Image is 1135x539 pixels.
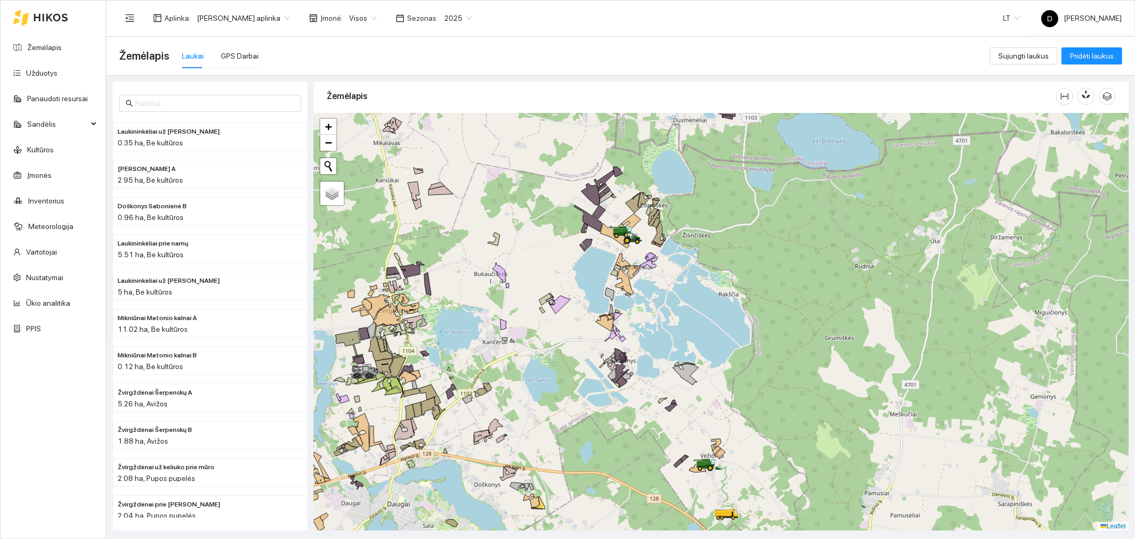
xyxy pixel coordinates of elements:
[28,222,73,231] a: Meteorologija
[118,325,188,333] span: 11.02 ha, Be kultūros
[118,462,214,472] span: Žvirgždėnai už keliuko prie mūro
[396,14,404,22] span: calendar
[118,164,176,174] span: Doškonys Sabonienė A
[320,135,336,151] a: Zoom out
[990,47,1057,64] button: Sujungti laukus
[118,511,196,520] span: 2.04 ha, Pupos pupelės
[27,145,54,154] a: Kultūros
[320,158,336,174] button: Initiate a new search
[309,14,318,22] span: shop
[27,43,62,52] a: Žemėlapis
[320,119,336,135] a: Zoom in
[990,52,1057,60] a: Sujungti laukus
[27,94,88,103] a: Panaudoti resursai
[118,425,192,435] span: Žvirgždėnai Šerpenskų B
[349,10,377,26] span: Visos
[118,350,197,361] span: Mikniūnai Matonio kalnai B
[1003,10,1020,26] span: LT
[325,120,332,133] span: +
[119,7,140,29] button: menu-fold
[221,50,259,62] div: GPS Darbai
[1041,14,1122,22] span: [PERSON_NAME]
[327,81,1056,111] div: Žemėlapis
[1100,522,1126,530] a: Leaflet
[1047,10,1053,27] span: D
[320,182,344,205] a: Layers
[118,388,192,398] span: Žvirgždėnai Šerpenskų A
[118,474,195,483] span: 2.08 ha, Pupos pupelės
[118,362,183,371] span: 0.12 ha, Be kultūros
[27,113,88,135] span: Sandėlis
[1057,92,1073,101] span: column-width
[118,276,220,286] span: Laukininkėliai už griovio B
[118,239,188,249] span: Laukininkėliai prie namų
[119,47,169,64] span: Žemėlapis
[118,313,197,323] span: Mikniūnai Matonio kalnai A
[26,299,70,307] a: Ūkio analitika
[1062,47,1122,64] button: Pridėti laukus
[118,213,184,222] span: 0.96 ha, Be kultūros
[118,201,187,211] span: Doškonys Sabonienė B
[197,10,290,26] span: Donato Klimkevičiaus aplinka
[26,248,57,256] a: Vartotojai
[26,324,41,333] a: PPIS
[27,171,52,179] a: Įmonės
[26,273,63,282] a: Nustatymai
[182,50,204,62] div: Laukai
[118,127,220,137] span: Laukininkėliai už griovio A
[444,10,472,26] span: 2025
[1056,88,1073,105] button: column-width
[153,14,162,22] span: layout
[118,500,220,510] span: Žvirgždėnai prie mūro Močiutės
[118,288,172,296] span: 5 ha, Be kultūros
[126,100,133,107] span: search
[125,13,135,23] span: menu-fold
[118,437,168,445] span: 1.88 ha, Avižos
[998,50,1049,62] span: Sujungti laukus
[118,138,183,147] span: 0.35 ha, Be kultūros
[320,12,343,24] span: Įmonė :
[118,250,184,259] span: 5.51 ha, Be kultūros
[118,176,183,184] span: 2.95 ha, Be kultūros
[325,136,332,149] span: −
[28,197,64,205] a: Inventorius
[118,399,168,408] span: 5.26 ha, Avižos
[1070,50,1114,62] span: Pridėti laukus
[407,12,438,24] span: Sezonas :
[164,12,190,24] span: Aplinka :
[1062,52,1122,60] a: Pridėti laukus
[26,69,57,77] a: Užduotys
[135,97,295,109] input: Paieška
